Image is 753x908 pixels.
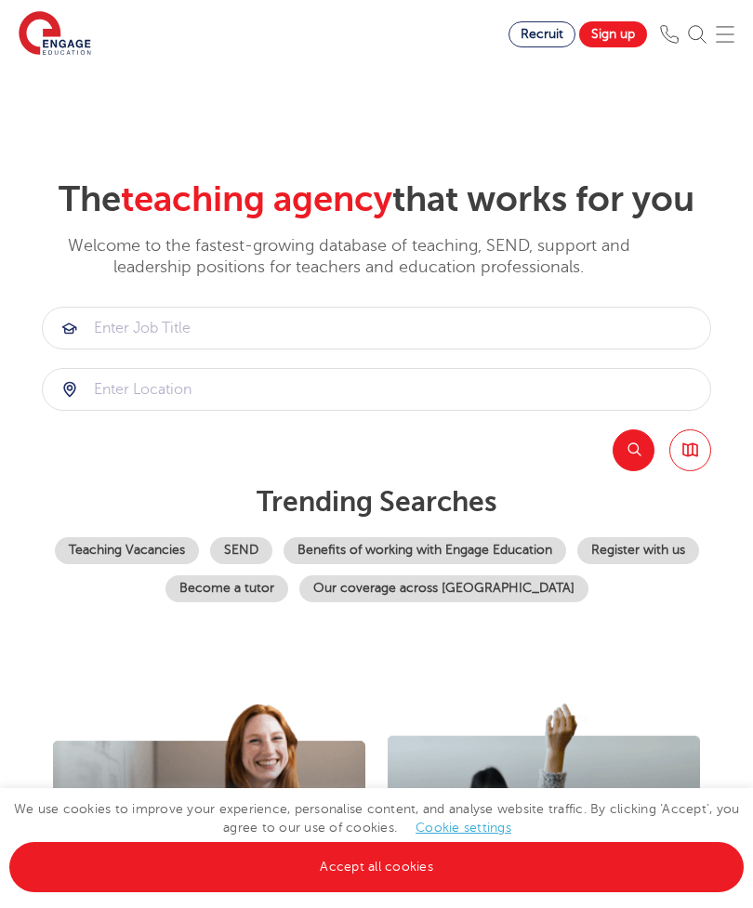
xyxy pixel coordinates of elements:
[579,21,647,47] a: Sign up
[416,821,511,835] a: Cookie settings
[284,537,566,564] a: Benefits of working with Engage Education
[210,537,272,564] a: SEND
[42,485,711,519] p: Trending searches
[688,25,707,44] img: Search
[9,842,744,892] a: Accept all cookies
[42,178,711,221] h2: The that works for you
[509,21,575,47] a: Recruit
[165,575,288,602] a: Become a tutor
[299,575,588,602] a: Our coverage across [GEOGRAPHIC_DATA]
[716,25,734,44] img: Mobile Menu
[577,537,699,564] a: Register with us
[613,429,654,471] button: Search
[42,368,711,411] div: Submit
[521,27,563,41] span: Recruit
[43,369,710,410] input: Submit
[19,11,91,58] img: Engage Education
[9,802,744,874] span: We use cookies to improve your experience, personalise content, and analyse website traffic. By c...
[121,179,392,219] span: teaching agency
[660,25,679,44] img: Phone
[55,537,199,564] a: Teaching Vacancies
[43,308,710,349] input: Submit
[42,307,711,349] div: Submit
[42,235,655,279] p: Welcome to the fastest-growing database of teaching, SEND, support and leadership positions for t...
